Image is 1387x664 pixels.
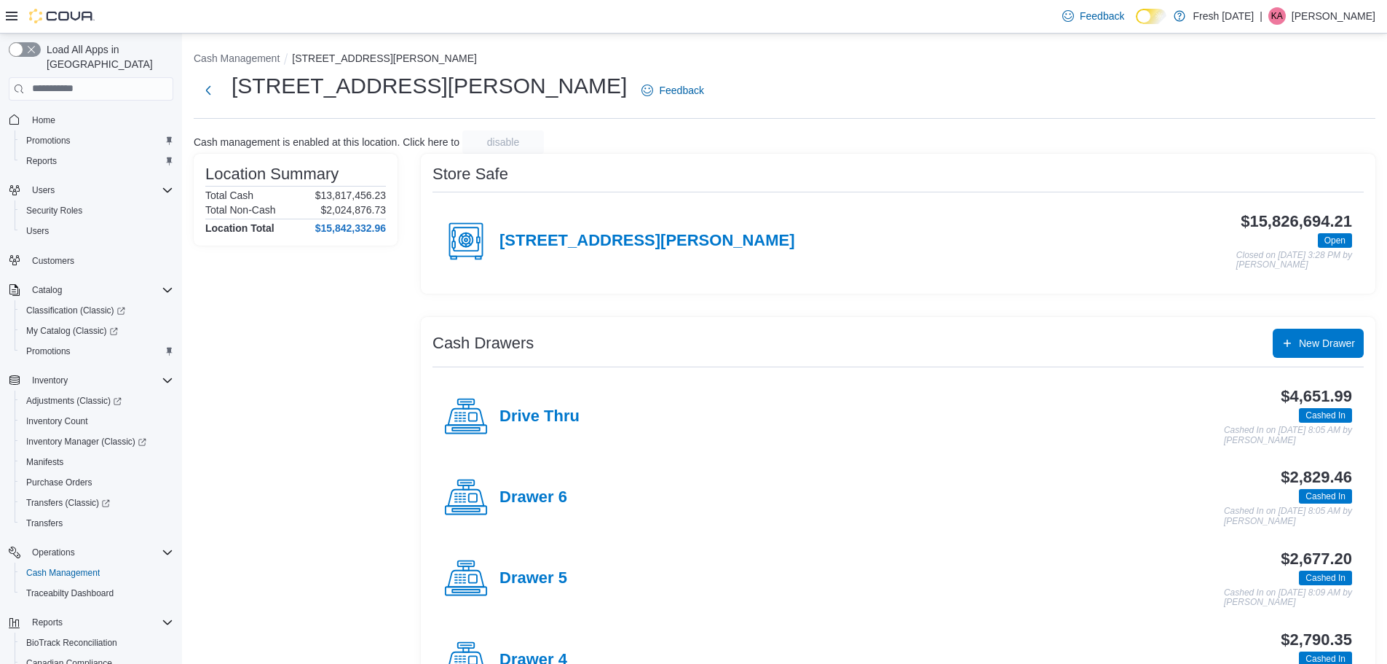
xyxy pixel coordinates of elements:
button: Promotions [15,130,179,151]
a: Traceabilty Dashboard [20,585,119,602]
a: Transfers (Classic) [15,493,179,513]
span: Cash Management [20,564,173,582]
span: Catalog [26,281,173,299]
button: Operations [26,544,81,561]
h4: $15,842,332.96 [315,222,386,234]
h6: Total Cash [205,190,253,201]
a: Cash Management [20,564,106,582]
a: Feedback [1056,1,1130,31]
span: Users [26,181,173,199]
h3: Store Safe [432,165,508,183]
p: Cashed In on [DATE] 8:05 AM by [PERSON_NAME] [1224,426,1352,445]
span: Reports [26,155,57,167]
span: Cashed In [1305,490,1345,503]
button: [STREET_ADDRESS][PERSON_NAME] [292,52,477,64]
p: $13,817,456.23 [315,190,386,201]
span: Adjustments (Classic) [20,392,173,410]
span: Inventory [26,372,173,389]
span: Security Roles [20,202,173,219]
span: Promotions [20,132,173,149]
span: Home [26,111,173,129]
span: disable [487,135,519,149]
h4: [STREET_ADDRESS][PERSON_NAME] [499,232,795,251]
span: Home [32,114,55,126]
span: Cashed In [1299,571,1352,585]
span: BioTrack Reconciliation [20,634,173,652]
h3: Cash Drawers [432,335,534,352]
h3: $4,651.99 [1281,388,1352,405]
span: Customers [26,251,173,270]
a: Inventory Count [20,413,94,430]
span: Classification (Classic) [26,305,125,316]
button: Reports [3,612,179,633]
a: BioTrack Reconciliation [20,634,123,652]
button: Cash Management [194,52,280,64]
p: $2,024,876.73 [320,204,386,216]
p: Closed on [DATE] 3:28 PM by [PERSON_NAME] [1236,251,1352,270]
span: Cashed In [1299,489,1352,504]
a: Inventory Manager (Classic) [20,433,152,450]
span: Transfers [26,517,63,529]
a: Home [26,112,61,129]
span: Users [26,225,49,237]
h4: Drawer 6 [499,488,567,507]
span: BioTrack Reconciliation [26,637,117,649]
button: Security Roles [15,200,179,221]
span: Cashed In [1305,409,1345,422]
span: Operations [26,544,173,561]
a: Feedback [636,76,709,105]
span: New Drawer [1299,336,1355,351]
p: Cash management is enabled at this location. Click here to [194,136,459,148]
span: Customers [32,255,74,267]
a: Security Roles [20,202,88,219]
h4: Drive Thru [499,407,580,426]
button: Inventory [3,370,179,391]
a: My Catalog (Classic) [20,322,124,340]
button: Inventory Count [15,411,179,431]
a: Transfers (Classic) [20,494,116,512]
span: Purchase Orders [26,477,92,488]
p: Cashed In on [DATE] 8:09 AM by [PERSON_NAME] [1224,588,1352,608]
span: Promotions [20,343,173,360]
a: Adjustments (Classic) [15,391,179,411]
button: Users [26,181,60,199]
span: Traceabilty Dashboard [20,585,173,602]
span: Security Roles [26,205,82,216]
button: disable [462,130,544,154]
span: Inventory Manager (Classic) [20,433,173,450]
a: Reports [20,152,63,170]
span: Load All Apps in [GEOGRAPHIC_DATA] [41,42,173,71]
span: Open [1318,233,1352,248]
span: Transfers (Classic) [20,494,173,512]
h1: [STREET_ADDRESS][PERSON_NAME] [232,71,627,101]
span: KA [1271,7,1283,25]
button: Operations [3,542,179,563]
h6: Total Non-Cash [205,204,276,216]
a: Users [20,222,55,240]
button: BioTrack Reconciliation [15,633,179,653]
a: Purchase Orders [20,474,98,491]
p: Cashed In on [DATE] 8:05 AM by [PERSON_NAME] [1224,507,1352,526]
button: Manifests [15,452,179,472]
span: Reports [20,152,173,170]
span: Reports [26,614,173,631]
button: Reports [26,614,68,631]
span: Catalog [32,284,62,296]
button: Cash Management [15,563,179,583]
span: Users [20,222,173,240]
span: Inventory [32,375,68,386]
div: Kierra Adams [1268,7,1286,25]
h3: Location Summary [205,165,339,183]
span: Transfers (Classic) [26,497,110,509]
input: Dark Mode [1136,9,1166,24]
span: Promotions [26,345,71,357]
span: My Catalog (Classic) [20,322,173,340]
button: Home [3,109,179,130]
h3: $2,677.20 [1281,550,1352,568]
h4: Location Total [205,222,274,234]
button: Customers [3,250,179,271]
button: New Drawer [1273,329,1364,358]
button: Catalog [26,281,68,299]
a: My Catalog (Classic) [15,321,179,341]
a: Classification (Classic) [20,302,131,319]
